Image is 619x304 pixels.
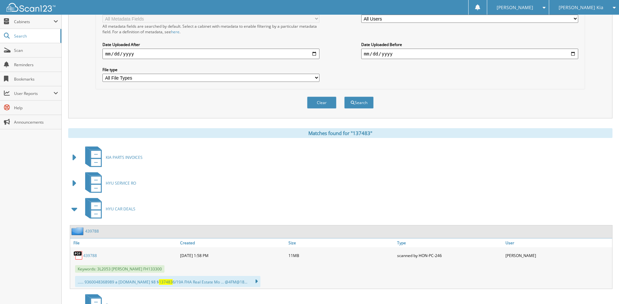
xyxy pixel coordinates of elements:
[361,49,578,59] input: end
[73,251,83,260] img: PDF.png
[81,144,143,170] a: KIA PARTS INVOICES
[106,155,143,160] span: KIA PARTS INVOICES
[497,6,533,9] span: [PERSON_NAME]
[159,279,173,285] span: 137483
[70,238,178,247] a: File
[504,238,612,247] a: User
[559,6,603,9] span: [PERSON_NAME] Kia
[106,180,136,186] span: HYU SERVICE RO
[14,76,58,82] span: Bookmarks
[71,227,85,235] img: folder2.png
[395,238,504,247] a: Type
[178,238,287,247] a: Created
[75,276,260,287] div: ...... 9360048368989 a [DOMAIN_NAME] $8 $ 6/19A FHA Real Estate Mo ... @4FM@18...
[178,249,287,262] div: [DATE] 1:58 PM
[14,33,57,39] span: Search
[81,170,136,196] a: HYU SERVICE RO
[7,3,55,12] img: scan123-logo-white.svg
[81,196,135,222] a: HYU CAR DEALS
[14,19,54,24] span: Cabinets
[85,228,99,234] a: 439788
[171,29,179,35] a: here
[106,206,135,212] span: HYU CAR DEALS
[102,42,319,47] label: Date Uploaded After
[83,253,97,258] a: 439788
[344,97,374,109] button: Search
[504,249,612,262] div: [PERSON_NAME]
[14,62,58,68] span: Reminders
[14,91,54,96] span: User Reports
[307,97,336,109] button: Clear
[75,265,164,273] span: Keywords: 3L2053 [PERSON_NAME] FH133300
[14,119,58,125] span: Announcements
[361,42,578,47] label: Date Uploaded Before
[14,105,58,111] span: Help
[287,249,395,262] div: 11MB
[287,238,395,247] a: Size
[586,273,619,304] iframe: Chat Widget
[68,128,612,138] div: Matches found for "137483"
[395,249,504,262] div: scanned by HON-PC-246
[102,67,319,72] label: File type
[102,49,319,59] input: start
[14,48,58,53] span: Scan
[102,23,319,35] div: All metadata fields are searched by default. Select a cabinet with metadata to enable filtering b...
